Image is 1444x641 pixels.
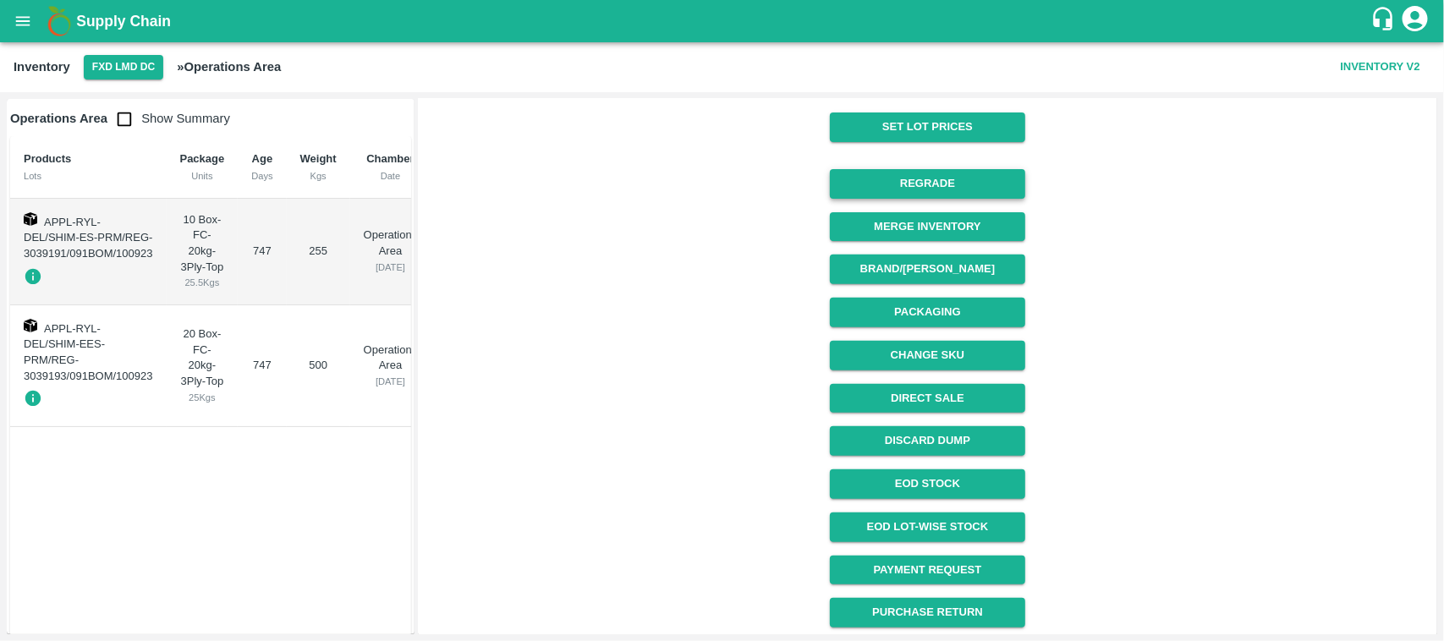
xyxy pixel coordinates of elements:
div: Days [251,168,272,184]
div: customer-support [1370,6,1400,36]
span: APPL-RYL-DEL/SHIM-EES-PRM/REG-3039193/091BOM/100923 [24,322,153,382]
a: EOD Stock [830,469,1025,499]
button: Direct Sale [830,384,1025,414]
img: logo [42,4,76,38]
div: 25 Kgs [180,390,225,405]
div: 10 Box-FC-20kg-3Ply-Top [180,212,225,291]
a: Payment Request [830,556,1025,585]
span: 500 [309,359,327,371]
div: Date [364,168,418,184]
button: Regrade [830,169,1025,199]
b: Package [180,152,225,165]
b: Supply Chain [76,13,171,30]
button: Discard Dump [830,426,1025,456]
td: 747 [238,199,286,305]
div: Lots [24,168,153,184]
span: APPL-RYL-DEL/SHIM-ES-PRM/REG-3039191/091BOM/100923 [24,216,153,260]
b: Chamber [366,152,414,165]
td: 747 [238,305,286,428]
div: account of current user [1400,3,1430,39]
div: Kgs [300,168,337,184]
a: Supply Chain [76,9,1370,33]
div: 20 Box-FC-20kg-3Ply-Top [180,326,225,405]
b: Inventory [14,60,70,74]
img: box [24,319,37,332]
button: Change SKU [830,341,1025,370]
b: Operations Area [10,112,107,125]
div: [DATE] [364,260,418,275]
button: Purchase Return [830,598,1025,627]
span: 255 [309,244,327,257]
b: Age [252,152,273,165]
a: EOD Lot-wise Stock [830,512,1025,542]
b: » Operations Area [177,60,281,74]
button: Select DC [84,55,163,79]
button: Packaging [830,298,1025,327]
button: open drawer [3,2,42,41]
img: box [24,212,37,226]
p: Operations Area [364,342,418,374]
button: Inventory V2 [1334,52,1427,82]
div: 25.5 Kgs [180,275,225,290]
b: Weight [300,152,337,165]
button: Set Lot Prices [830,112,1025,142]
b: Products [24,152,71,165]
span: Show Summary [107,112,230,125]
div: Units [180,168,225,184]
button: Brand/[PERSON_NAME] [830,255,1025,284]
p: Operations Area [364,227,418,259]
div: [DATE] [364,374,418,389]
button: Merge Inventory [830,212,1025,242]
